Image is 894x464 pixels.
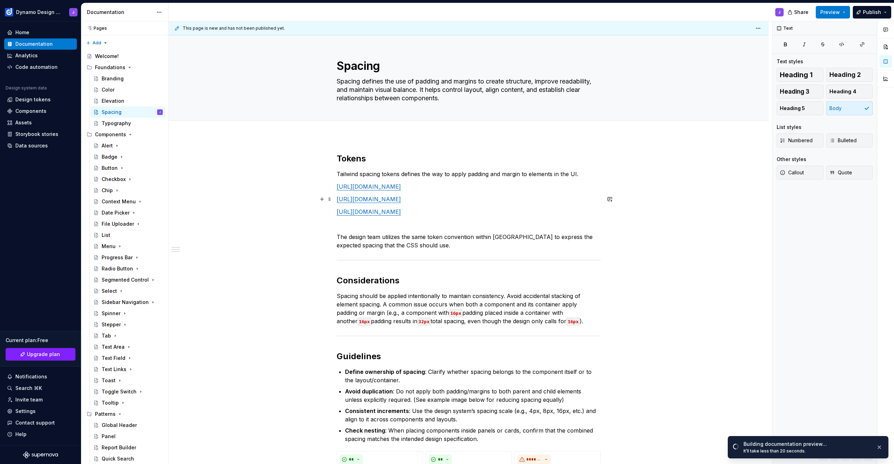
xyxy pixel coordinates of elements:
div: Sidebar Navigation [102,299,149,306]
a: Invite team [4,394,77,405]
strong: Define ownership of spacing [345,368,425,375]
a: [URL][DOMAIN_NAME] [337,196,401,203]
span: Upgrade plan [27,351,60,358]
button: Bulleted [826,133,873,147]
span: This page is new and has not been published yet. [183,26,285,31]
button: Help [4,429,77,440]
div: It’ll take less than 20 seconds. [743,448,871,454]
div: Components [15,108,46,115]
div: File Uploader [102,220,134,227]
div: Text Links [102,366,126,373]
div: Assets [15,119,32,126]
a: Panel [90,431,166,442]
button: Heading 5 [777,101,823,115]
a: Stepper [90,319,166,330]
button: Heading 2 [826,68,873,82]
div: Panel [102,433,116,440]
button: Notifications [4,371,77,382]
div: Analytics [15,52,38,59]
a: Context Menu [90,196,166,207]
div: Welcome! [95,53,119,60]
a: Menu [90,241,166,252]
a: Global Header [90,420,166,431]
span: Share [794,9,808,16]
div: Report Builder [102,444,136,451]
div: Design system data [6,85,47,91]
button: Heading 3 [777,85,823,99]
a: Color [90,84,166,95]
p: : Use the design system’s spacing scale (e.g., 4px, 8px, 16px, etc.) and align to it across compo... [345,407,601,423]
div: Tooltip [102,399,119,406]
h2: Considerations [337,275,601,286]
button: Heading 1 [777,68,823,82]
span: Quote [829,169,852,176]
button: Add [84,38,110,48]
div: Select [102,288,117,295]
a: Report Builder [90,442,166,453]
textarea: Spacing defines the use of padding and margins to create structure, improve readability, and main... [335,76,599,104]
a: Welcome! [84,51,166,62]
strong: Avoid duplication [345,388,393,395]
div: Notifications [15,373,47,380]
div: Color [102,86,115,93]
span: Preview [820,9,840,16]
button: Dynamo Design SystemJ [1,5,80,20]
p: Tailwind spacing tokens defines the way to apply padding and margin to elements in the UI. [337,170,601,178]
a: Select [90,285,166,297]
a: SpacingJ [90,107,166,118]
a: Code automation [4,61,77,73]
div: Button [102,165,118,172]
div: Elevation [102,97,124,104]
a: Home [4,27,77,38]
a: Assets [4,117,77,128]
a: Storybook stories [4,129,77,140]
p: Spacing should be applied intentionally to maintain consistency. Avoid accidental stacking of ele... [337,292,601,325]
span: Heading 5 [780,105,805,112]
a: Chip [90,185,166,196]
button: Publish [853,6,891,19]
div: List [102,232,110,239]
a: Components [4,106,77,117]
a: Documentation [4,38,77,50]
div: Checkbox [102,176,126,183]
strong: Check nesting [345,427,385,434]
div: Data sources [15,142,48,149]
div: J [159,109,161,116]
div: Text styles [777,58,803,65]
h2: Tokens [337,153,601,164]
span: Bulleted [829,137,857,144]
div: Toggle Switch [102,388,137,395]
code: 16px [449,309,462,317]
a: Sidebar Navigation [90,297,166,308]
a: Badge [90,151,166,162]
p: : Clarify whether spacing belongs to the component itself or to the layout/container. [345,368,601,384]
a: Text Area [90,341,166,353]
a: File Uploader [90,218,166,230]
div: Context Menu [102,198,136,205]
div: Components [95,131,126,138]
div: Radio Button [102,265,133,272]
a: Alert [90,140,166,151]
span: Heading 3 [780,88,809,95]
div: J [72,9,74,15]
h2: Guidelines [337,351,601,362]
span: Callout [780,169,804,176]
a: Branding [90,73,166,84]
a: [URL][DOMAIN_NAME] [337,183,401,190]
div: Components [84,129,166,140]
div: Pages [84,26,107,31]
div: Progress Bar [102,254,133,261]
a: Progress Bar [90,252,166,263]
a: Button [90,162,166,174]
a: Date Picker [90,207,166,218]
div: Branding [102,75,124,82]
button: Search ⌘K [4,383,77,394]
svg: Supernova Logo [23,451,58,458]
span: Numbered [780,137,813,144]
code: 16px [566,318,580,326]
div: Contact support [15,419,55,426]
div: Home [15,29,29,36]
button: Callout [777,166,823,180]
p: : When placing components inside panels or cards, confirm that the combined spacing matches the i... [345,426,601,443]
